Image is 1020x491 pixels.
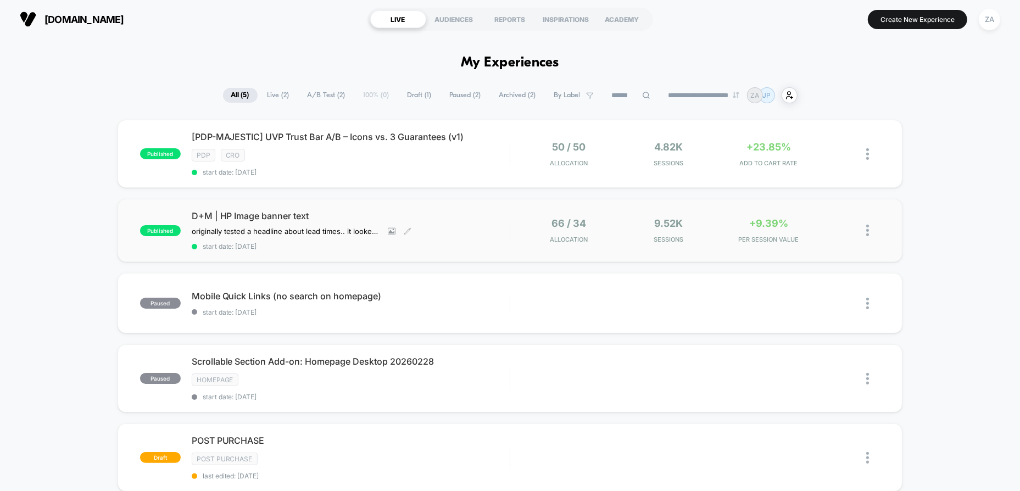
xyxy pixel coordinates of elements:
[621,159,716,167] span: Sessions
[550,236,588,243] span: Allocation
[482,10,538,28] div: REPORTS
[259,88,298,103] span: Live ( 2 )
[192,131,510,142] span: [PDP-MAJESTIC] UVP Trust Bar A/B – Icons vs. 3 Guarantees (v1)
[140,373,181,384] span: paused
[192,472,510,480] span: last edited: [DATE]
[976,8,1004,31] button: ZA
[192,242,510,250] span: start date: [DATE]
[299,88,354,103] span: A/B Test ( 2 )
[192,291,510,302] span: Mobile Quick Links (no search on homepage)
[552,141,586,153] span: 50 / 50
[192,308,510,316] span: start date: [DATE]
[16,10,127,28] button: [DOMAIN_NAME]
[866,148,869,160] img: close
[461,55,559,71] h1: My Experiences
[749,217,788,229] span: +9.39%
[192,435,510,446] span: POST PURCHASE
[442,88,489,103] span: Paused ( 2 )
[654,141,683,153] span: 4.82k
[733,92,739,98] img: end
[554,91,581,99] span: By Label
[721,236,816,243] span: PER SESSION VALUE
[866,452,869,464] img: close
[192,210,510,221] span: D+M | HP Image banner text
[538,10,594,28] div: INSPIRATIONS
[192,227,380,236] span: originally tested a headline about lead times.. it looked like it was failing badly after 4-5 day...
[654,217,683,229] span: 9.52k
[750,91,759,99] p: ZA
[979,9,1000,30] div: ZA
[20,11,36,27] img: Visually logo
[192,393,510,401] span: start date: [DATE]
[746,141,791,153] span: +23.85%
[868,10,967,29] button: Create New Experience
[192,453,258,465] span: Post Purchase
[192,168,510,176] span: start date: [DATE]
[426,10,482,28] div: AUDIENCES
[621,236,716,243] span: Sessions
[399,88,440,103] span: Draft ( 1 )
[192,149,215,161] span: PDP
[140,452,181,463] span: draft
[192,356,510,367] span: Scrollable Section Add-on: Homepage Desktop 20260228
[192,373,238,386] span: HOMEPAGE
[140,298,181,309] span: paused
[491,88,544,103] span: Archived ( 2 )
[370,10,426,28] div: LIVE
[763,91,771,99] p: JP
[223,88,258,103] span: All ( 5 )
[551,217,586,229] span: 66 / 34
[594,10,650,28] div: ACADEMY
[221,149,245,161] span: CRO
[866,298,869,309] img: close
[721,159,816,167] span: ADD TO CART RATE
[866,225,869,236] img: close
[44,14,124,25] span: [DOMAIN_NAME]
[140,225,181,236] span: published
[866,373,869,384] img: close
[140,148,181,159] span: published
[550,159,588,167] span: Allocation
